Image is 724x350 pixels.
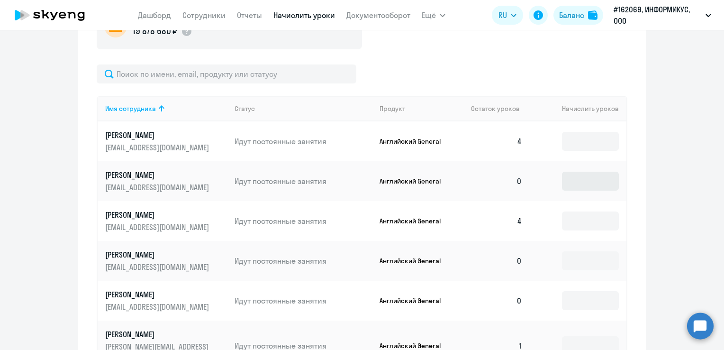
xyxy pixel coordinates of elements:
p: #162069, ИНФОРМИКУС, ООО [614,4,702,27]
p: Идут постоянные занятия [235,216,372,226]
span: Остаток уроков [471,104,520,113]
a: [PERSON_NAME][EMAIL_ADDRESS][DOMAIN_NAME] [105,130,227,153]
span: Ещё [422,9,436,21]
p: Идут постоянные занятия [235,136,372,147]
p: Английский General [380,296,451,305]
td: 0 [463,241,530,281]
a: Отчеты [237,10,262,20]
div: Продукт [380,104,464,113]
input: Поиск по имени, email, продукту или статусу [97,64,356,83]
div: Статус [235,104,372,113]
a: Документооборот [346,10,410,20]
td: 0 [463,281,530,321]
p: [PERSON_NAME] [105,249,211,260]
p: Английский General [380,217,451,225]
button: #162069, ИНФОРМИКУС, ООО [609,4,716,27]
div: Имя сотрудника [105,104,156,113]
p: [EMAIL_ADDRESS][DOMAIN_NAME] [105,262,211,272]
p: Английский General [380,341,451,350]
td: 4 [463,121,530,161]
button: Балансbalance [553,6,603,25]
a: Сотрудники [182,10,226,20]
a: [PERSON_NAME][EMAIL_ADDRESS][DOMAIN_NAME] [105,170,227,193]
p: Идут постоянные занятия [235,256,372,266]
span: RU [498,9,507,21]
a: [PERSON_NAME][EMAIL_ADDRESS][DOMAIN_NAME] [105,289,227,312]
button: RU [492,6,523,25]
p: Английский General [380,137,451,146]
td: 0 [463,161,530,201]
a: Начислить уроки [273,10,335,20]
p: Идут постоянные занятия [235,176,372,186]
p: [PERSON_NAME] [105,210,211,220]
p: [PERSON_NAME] [105,329,211,340]
th: Начислить уроков [530,96,626,121]
p: Английский General [380,257,451,265]
p: [PERSON_NAME] [105,170,211,180]
p: [EMAIL_ADDRESS][DOMAIN_NAME] [105,182,211,193]
p: [EMAIL_ADDRESS][DOMAIN_NAME] [105,142,211,153]
p: Английский General [380,177,451,185]
td: 4 [463,201,530,241]
div: Баланс [559,9,584,21]
a: [PERSON_NAME][EMAIL_ADDRESS][DOMAIN_NAME] [105,249,227,272]
p: 19 878 680 ₽ [133,25,177,37]
button: Ещё [422,6,445,25]
p: [PERSON_NAME] [105,289,211,300]
a: Дашборд [138,10,171,20]
img: balance [588,10,597,20]
p: [EMAIL_ADDRESS][DOMAIN_NAME] [105,302,211,312]
div: Имя сотрудника [105,104,227,113]
a: [PERSON_NAME][EMAIL_ADDRESS][DOMAIN_NAME] [105,210,227,232]
div: Остаток уроков [471,104,530,113]
div: Продукт [380,104,405,113]
p: [PERSON_NAME] [105,130,211,140]
p: Идут постоянные занятия [235,295,372,306]
p: [EMAIL_ADDRESS][DOMAIN_NAME] [105,222,211,232]
div: Статус [235,104,255,113]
